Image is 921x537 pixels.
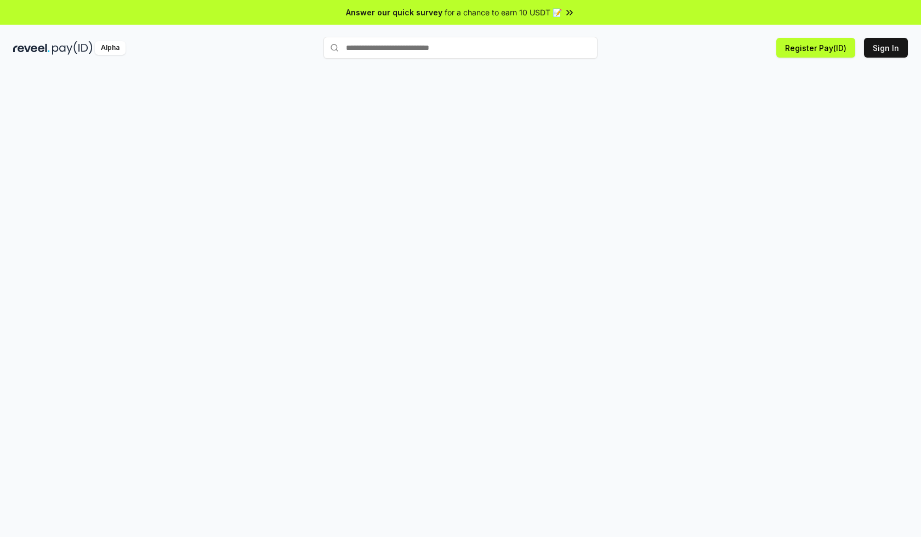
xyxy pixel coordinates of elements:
[864,38,908,58] button: Sign In
[95,41,126,55] div: Alpha
[13,41,50,55] img: reveel_dark
[52,41,93,55] img: pay_id
[776,38,855,58] button: Register Pay(ID)
[445,7,562,18] span: for a chance to earn 10 USDT 📝
[346,7,442,18] span: Answer our quick survey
